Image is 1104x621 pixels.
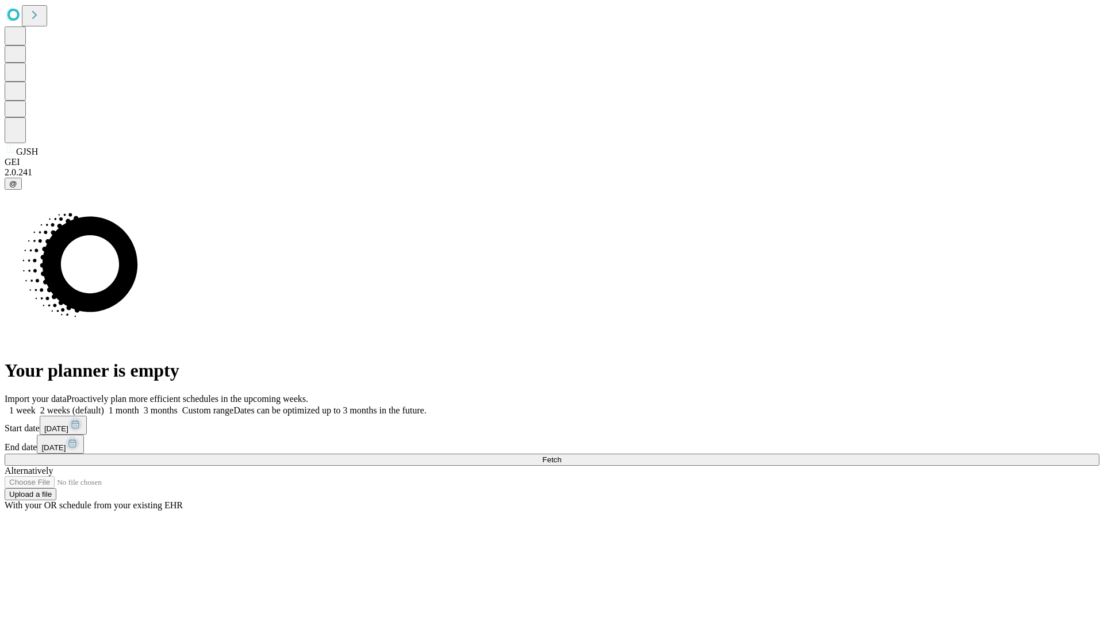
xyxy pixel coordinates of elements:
span: Dates can be optimized up to 3 months in the future. [233,405,426,415]
span: @ [9,179,17,188]
span: GJSH [16,147,38,156]
div: Start date [5,416,1099,435]
div: GEI [5,157,1099,167]
span: Import your data [5,394,67,404]
span: Proactively plan more efficient schedules in the upcoming weeks. [67,394,308,404]
span: Fetch [542,455,561,464]
span: 2 weeks (default) [40,405,104,415]
span: 3 months [144,405,178,415]
span: [DATE] [41,443,66,452]
span: 1 week [9,405,36,415]
span: 1 month [109,405,139,415]
button: @ [5,178,22,190]
button: [DATE] [40,416,87,435]
h1: Your planner is empty [5,360,1099,381]
span: With your OR schedule from your existing EHR [5,500,183,510]
button: Upload a file [5,488,56,500]
button: Fetch [5,454,1099,466]
span: Alternatively [5,466,53,476]
span: Custom range [182,405,233,415]
button: [DATE] [37,435,84,454]
div: End date [5,435,1099,454]
div: 2.0.241 [5,167,1099,178]
span: [DATE] [44,424,68,433]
